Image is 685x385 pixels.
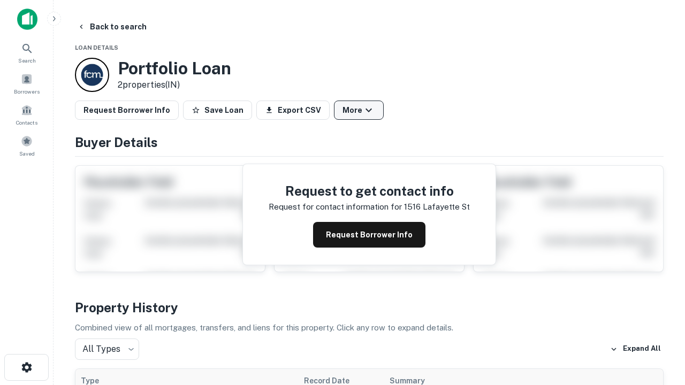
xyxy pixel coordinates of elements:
a: Contacts [3,100,50,129]
span: Saved [19,149,35,158]
span: Search [18,56,36,65]
button: More [334,101,384,120]
iframe: Chat Widget [631,299,685,351]
span: Loan Details [75,44,118,51]
h3: Portfolio Loan [118,58,231,79]
img: capitalize-icon.png [17,9,37,30]
p: Combined view of all mortgages, transfers, and liens for this property. Click any row to expand d... [75,321,664,334]
button: Request Borrower Info [313,222,425,248]
h4: Buyer Details [75,133,664,152]
a: Search [3,38,50,67]
button: Export CSV [256,101,330,120]
h4: Property History [75,298,664,317]
p: Request for contact information for [269,201,402,213]
a: Borrowers [3,69,50,98]
button: Request Borrower Info [75,101,179,120]
span: Borrowers [14,87,40,96]
h4: Request to get contact info [269,181,470,201]
button: Back to search [73,17,151,36]
a: Saved [3,131,50,160]
button: Save Loan [183,101,252,120]
p: 1516 lafayette st [404,201,470,213]
button: Expand All [607,341,664,357]
span: Contacts [16,118,37,127]
div: All Types [75,338,139,360]
p: 2 properties (IN) [118,79,231,91]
